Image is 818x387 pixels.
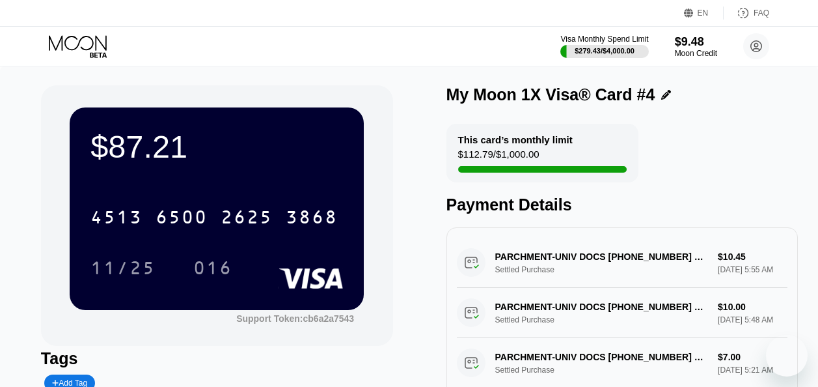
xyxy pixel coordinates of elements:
[90,128,343,165] div: $87.21
[236,313,354,324] div: Support Token:cb6a2a7543
[83,201,346,233] div: 4513650026253868
[675,49,717,58] div: Moon Credit
[458,134,573,145] div: This card’s monthly limit
[575,47,634,55] div: $279.43 / $4,000.00
[184,251,242,284] div: 016
[560,35,648,58] div: Visa Monthly Spend Limit$279.43/$4,000.00
[81,251,165,284] div: 11/25
[458,149,539,166] div: $112.79 / $1,000.00
[724,7,769,20] div: FAQ
[698,8,709,18] div: EN
[90,208,143,229] div: 4513
[221,208,273,229] div: 2625
[41,349,393,368] div: Tags
[675,35,717,58] div: $9.48Moon Credit
[684,7,724,20] div: EN
[446,85,655,104] div: My Moon 1X Visa® Card #4
[193,259,232,280] div: 016
[156,208,208,229] div: 6500
[560,35,648,44] div: Visa Monthly Spend Limit
[675,35,717,49] div: $9.48
[766,335,808,377] iframe: Button to launch messaging window
[286,208,338,229] div: 3868
[236,313,354,324] div: Support Token: cb6a2a7543
[446,195,798,214] div: Payment Details
[90,259,156,280] div: 11/25
[754,8,769,18] div: FAQ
